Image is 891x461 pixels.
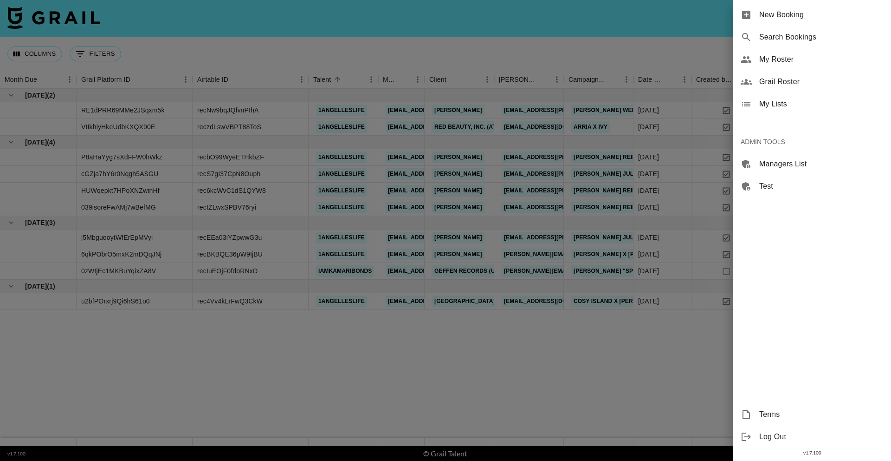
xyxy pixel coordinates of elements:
span: Search Bookings [759,32,884,43]
div: Test [733,175,891,198]
span: New Booking [759,9,884,20]
span: My Roster [759,54,884,65]
div: My Lists [733,93,891,115]
span: Managers List [759,158,884,170]
div: Search Bookings [733,26,891,48]
span: My Lists [759,99,884,110]
div: Log Out [733,426,891,448]
div: v 1.7.100 [733,448,891,458]
span: Terms [759,409,884,420]
div: My Roster [733,48,891,71]
div: New Booking [733,4,891,26]
div: Terms [733,403,891,426]
span: Log Out [759,431,884,442]
span: Grail Roster [759,76,884,87]
div: Managers List [733,153,891,175]
div: Grail Roster [733,71,891,93]
span: Test [759,181,884,192]
div: ADMIN TOOLS [733,131,891,153]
